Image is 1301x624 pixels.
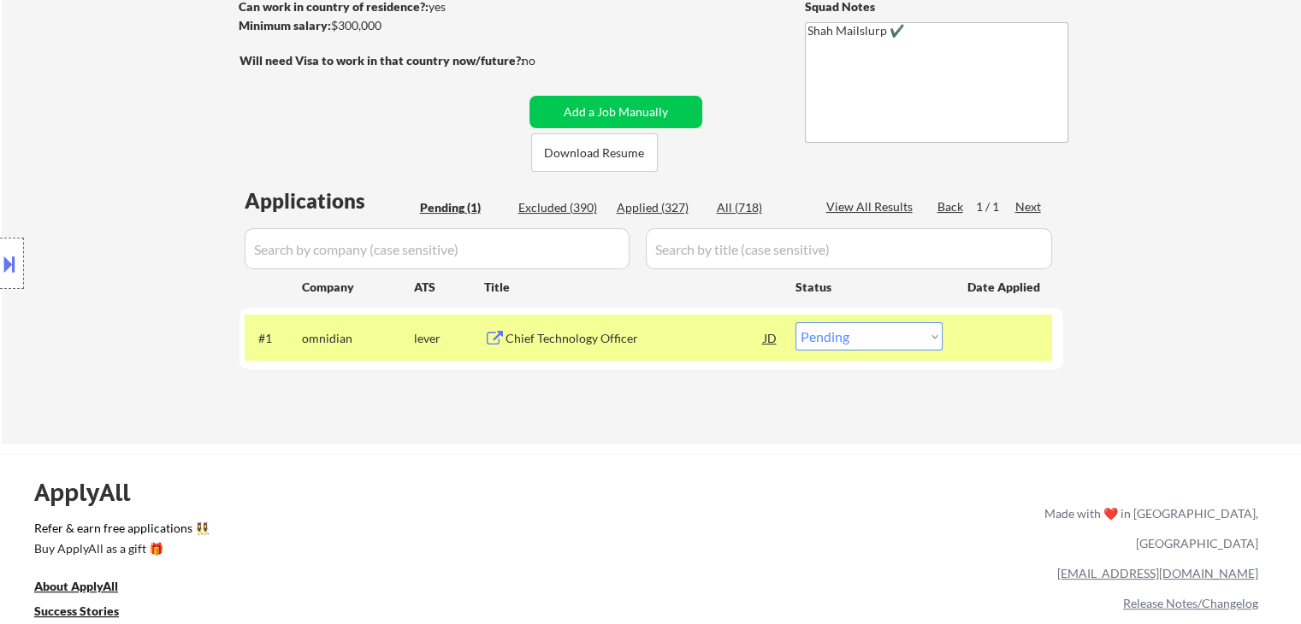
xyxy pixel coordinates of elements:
a: Refer & earn free applications 👯‍♀️ [34,522,687,540]
a: [EMAIL_ADDRESS][DOMAIN_NAME] [1057,566,1258,580]
a: Success Stories [34,603,142,624]
div: no [522,52,571,69]
div: Next [1015,198,1043,215]
a: Release Notes/Changelog [1123,596,1258,610]
div: Buy ApplyAll as a gift 🎁 [34,543,205,555]
div: JD [762,322,779,353]
button: Add a Job Manually [529,96,702,128]
div: ATS [414,279,484,296]
div: View All Results [826,198,918,215]
button: Download Resume [531,133,658,172]
div: Back [937,198,965,215]
div: Excluded (390) [518,199,604,216]
strong: Minimum salary: [239,18,331,32]
div: ApplyAll [34,478,150,507]
input: Search by title (case sensitive) [646,228,1052,269]
u: About ApplyAll [34,579,118,593]
div: Chief Technology Officer [506,330,764,347]
div: Status [795,271,943,302]
strong: Will need Visa to work in that country now/future?: [240,53,524,68]
div: $300,000 [239,17,523,34]
div: Applications [245,191,414,211]
div: Title [484,279,779,296]
div: 1 / 1 [976,198,1015,215]
a: About ApplyAll [34,578,142,599]
div: Date Applied [967,279,1043,296]
a: Buy ApplyAll as a gift 🎁 [34,540,205,562]
div: lever [414,330,484,347]
u: Success Stories [34,603,119,618]
div: Applied (327) [617,199,702,216]
div: omnidian [302,330,414,347]
div: All (718) [717,199,802,216]
div: Pending (1) [420,199,506,216]
div: Made with ❤️ in [GEOGRAPHIC_DATA], [GEOGRAPHIC_DATA] [1038,498,1258,558]
input: Search by company (case sensitive) [245,228,630,269]
div: Company [302,279,414,296]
